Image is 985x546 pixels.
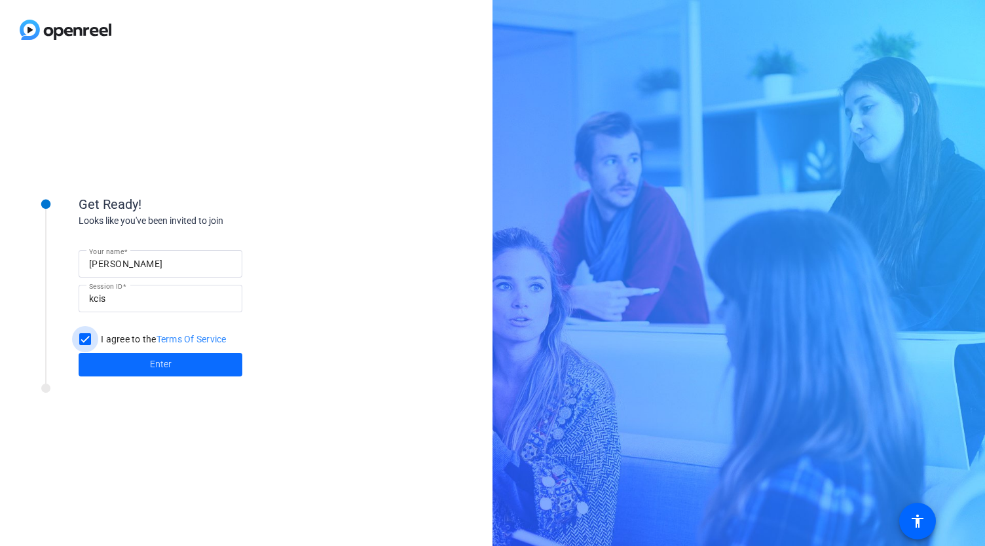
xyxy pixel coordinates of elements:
mat-icon: accessibility [910,513,925,529]
a: Terms Of Service [157,334,227,344]
label: I agree to the [98,333,227,346]
button: Enter [79,353,242,376]
mat-label: Your name [89,247,124,255]
span: Enter [150,357,172,371]
div: Get Ready! [79,194,341,214]
mat-label: Session ID [89,282,122,290]
div: Looks like you've been invited to join [79,214,341,228]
